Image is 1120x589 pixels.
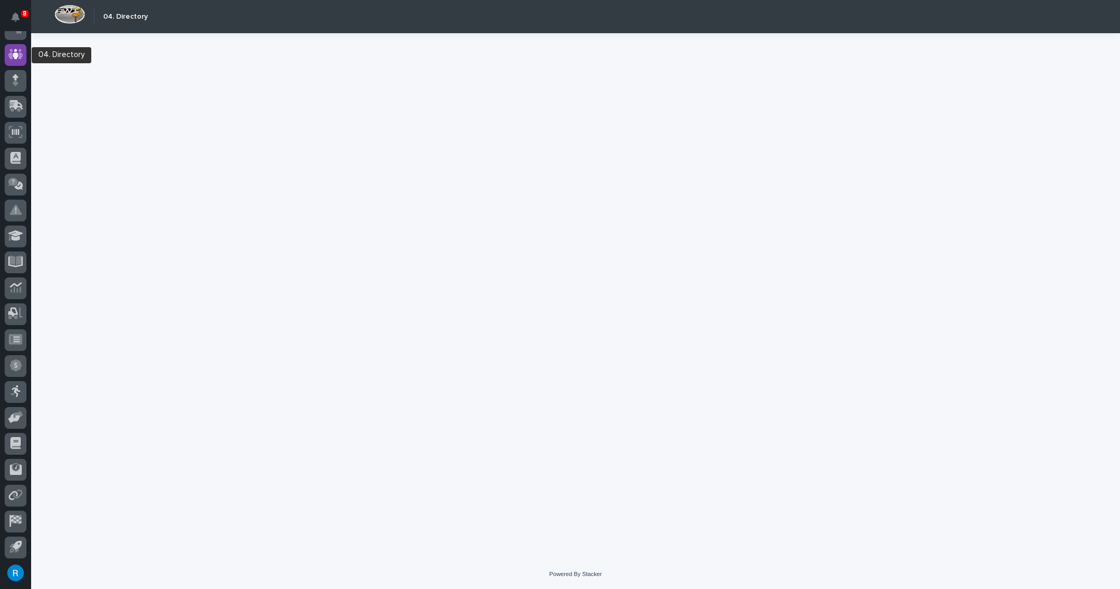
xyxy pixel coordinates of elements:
[23,10,26,17] p: 8
[549,571,601,577] a: Powered By Stacker
[5,562,26,584] button: users-avatar
[103,12,148,21] h2: 04. Directory
[5,6,26,28] button: Notifications
[54,5,85,24] img: Workspace Logo
[13,12,26,29] div: Notifications8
